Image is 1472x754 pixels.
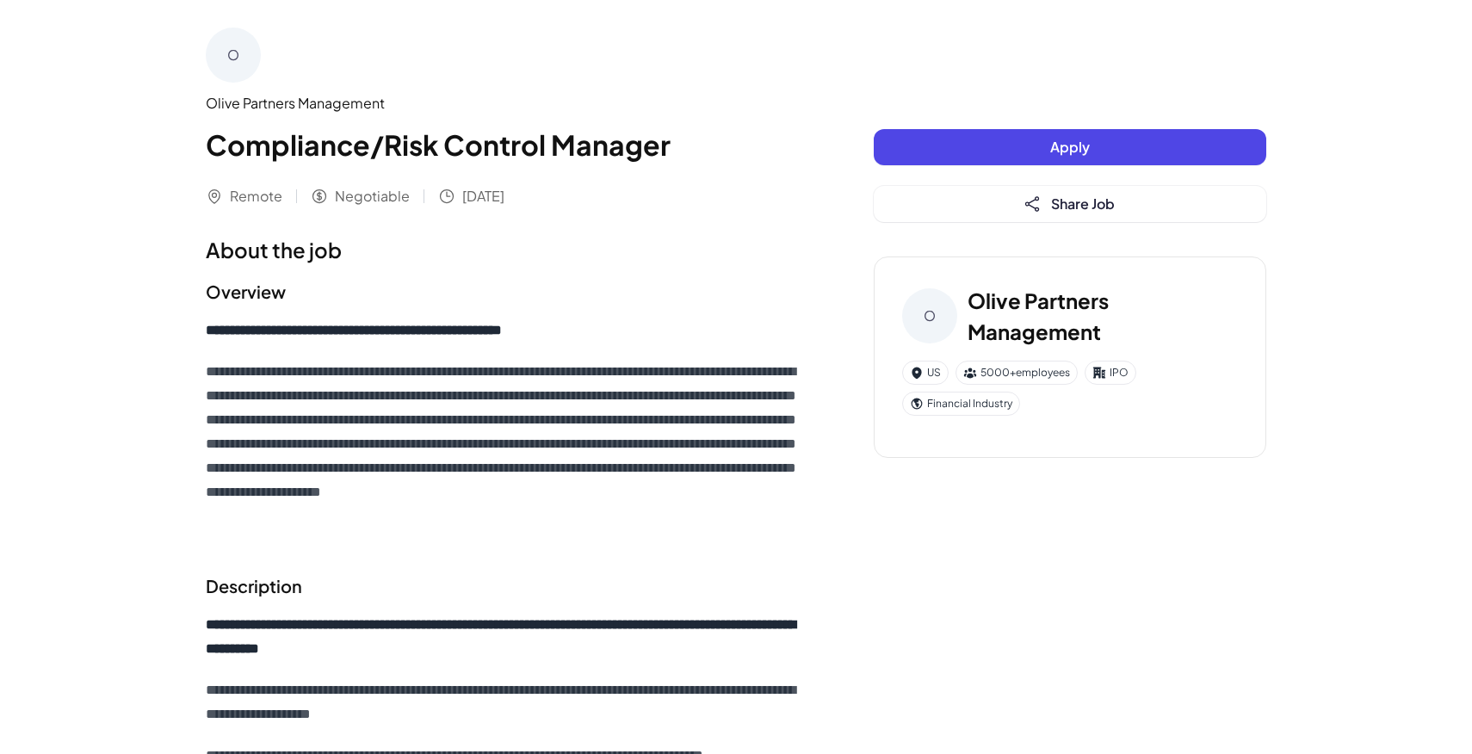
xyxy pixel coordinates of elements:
div: IPO [1085,361,1136,385]
div: 5000+ employees [956,361,1078,385]
div: O [902,288,957,343]
div: Financial Industry [902,392,1020,416]
h2: Description [206,573,805,599]
span: [DATE] [462,186,504,207]
span: Share Job [1051,195,1115,213]
span: Apply [1050,138,1090,156]
span: Negotiable [335,186,410,207]
span: Remote [230,186,282,207]
h3: Olive Partners Management [968,285,1238,347]
h1: About the job [206,234,805,265]
div: O [206,28,261,83]
div: US [902,361,949,385]
h2: Overview [206,279,805,305]
div: Olive Partners Management [206,93,805,114]
button: Share Job [874,186,1266,222]
button: Apply [874,129,1266,165]
h1: Compliance/Risk Control Manager [206,124,805,165]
